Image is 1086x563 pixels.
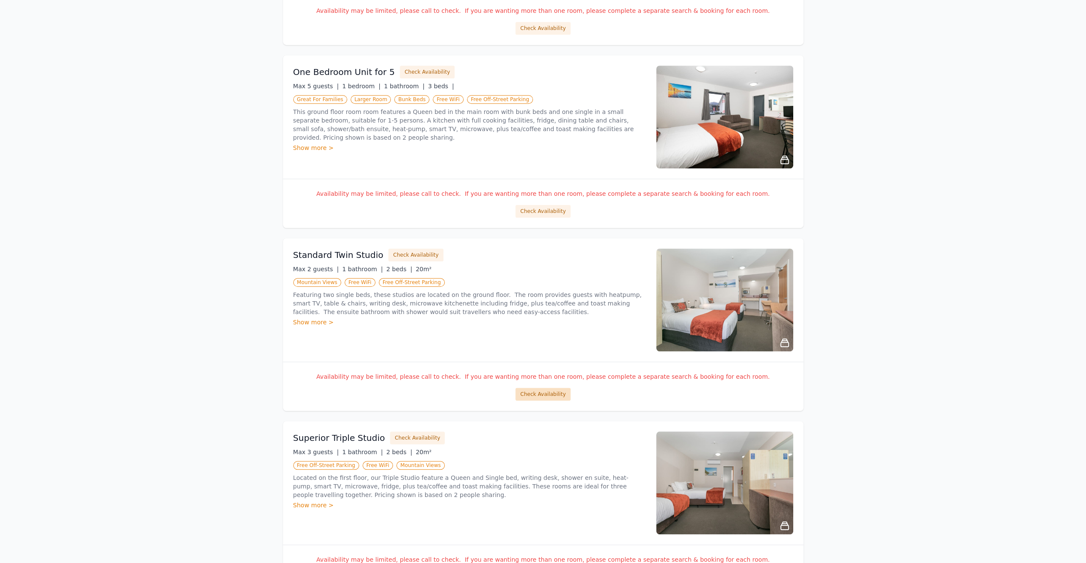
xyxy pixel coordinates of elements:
[394,95,429,104] span: Bunk Beds
[293,66,395,78] h3: One Bedroom Unit for 5
[342,83,381,90] span: 1 bedroom |
[293,108,646,142] p: This ground floor room room features a Queen bed in the main room with bunk beds and one single i...
[363,461,393,470] span: Free WiFi
[433,95,464,104] span: Free WiFi
[379,278,445,287] span: Free Off-Street Parking
[416,449,431,455] span: 20m²
[345,278,375,287] span: Free WiFi
[293,501,646,509] div: Show more >
[515,205,570,218] button: Check Availability
[416,266,431,273] span: 20m²
[388,249,443,261] button: Check Availability
[293,449,339,455] span: Max 3 guests |
[293,144,646,152] div: Show more >
[515,22,570,35] button: Check Availability
[342,449,383,455] span: 1 bathroom |
[293,266,339,273] span: Max 2 guests |
[390,431,445,444] button: Check Availability
[293,189,793,198] p: Availability may be limited, please call to check. If you are wanting more than one room, please ...
[293,278,341,287] span: Mountain Views
[293,95,347,104] span: Great For Families
[386,449,412,455] span: 2 beds |
[386,266,412,273] span: 2 beds |
[293,432,385,444] h3: Superior Triple Studio
[467,95,533,104] span: Free Off-Street Parking
[400,66,455,78] button: Check Availability
[293,318,646,326] div: Show more >
[293,461,359,470] span: Free Off-Street Parking
[428,83,454,90] span: 3 beds |
[293,372,793,381] p: Availability may be limited, please call to check. If you are wanting more than one room, please ...
[342,266,383,273] span: 1 bathroom |
[293,249,384,261] h3: Standard Twin Studio
[293,290,646,316] p: Featuring two single beds, these studios are located on the ground floor. The room provides guest...
[396,461,444,470] span: Mountain Views
[384,83,425,90] span: 1 bathroom |
[351,95,391,104] span: Larger Room
[515,388,570,401] button: Check Availability
[293,6,793,15] p: Availability may be limited, please call to check. If you are wanting more than one room, please ...
[293,83,339,90] span: Max 5 guests |
[293,473,646,499] p: Located on the first floor, our Triple Studio feature a Queen and Single bed, writing desk, showe...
